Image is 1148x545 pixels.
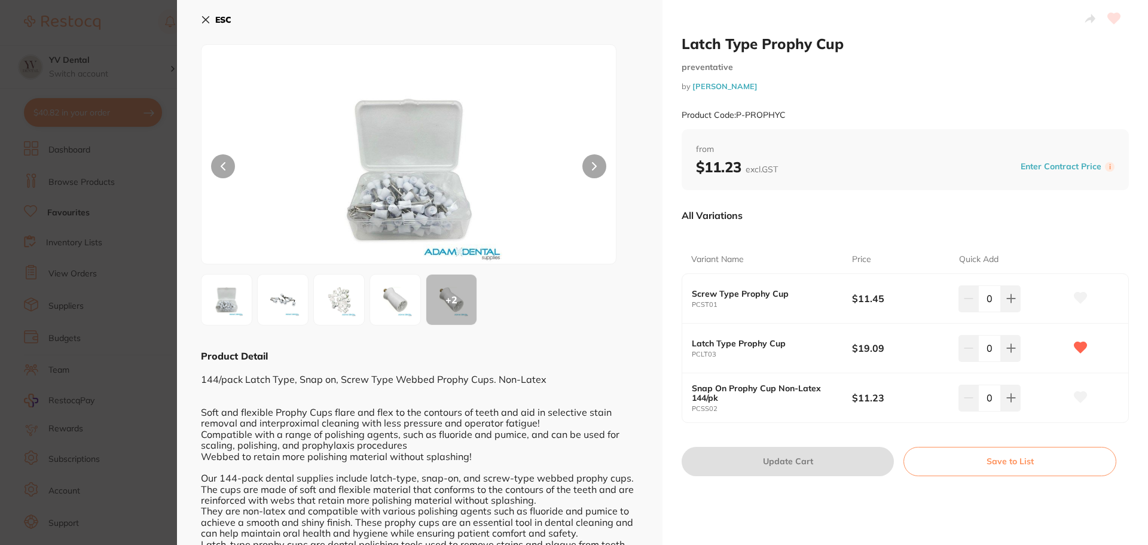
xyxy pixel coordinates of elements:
img: M18yLmpwZw [285,75,533,264]
p: Price [852,254,871,266]
p: Quick Add [959,254,999,266]
b: $19.09 [852,342,948,355]
div: + 2 [426,275,477,325]
h2: Latch Type Prophy Cup [682,35,1129,53]
small: Product Code: P-PROPHYC [682,110,786,120]
a: [PERSON_NAME] [692,81,758,91]
small: by [682,82,1129,91]
img: MS5qcGc [374,278,417,321]
small: PCLT03 [692,351,852,358]
button: Update Cart [682,447,894,476]
b: Product Detail [201,350,268,362]
b: $11.23 [696,158,778,176]
button: +2 [426,274,477,325]
img: Mi5qcGc [317,278,361,321]
b: $11.23 [852,391,948,404]
b: Latch Type Prophy Cup [692,339,836,348]
b: Snap On Prophy Cup Non-Latex 144/pk [692,383,836,403]
b: ESC [215,14,231,25]
button: Save to List [903,447,1116,476]
p: Variant Name [691,254,744,266]
button: ESC [201,10,231,30]
span: excl. GST [746,164,778,175]
b: $11.45 [852,292,948,305]
p: All Variations [682,209,743,221]
small: preventative [682,62,1129,72]
b: Screw Type Prophy Cup [692,289,836,299]
small: PCSS02 [692,405,852,413]
small: PCST01 [692,301,852,309]
img: My5qcGc [261,278,304,321]
label: i [1105,162,1115,172]
img: M18yLmpwZw [205,278,248,321]
span: from [696,144,1115,156]
button: Enter Contract Price [1017,161,1105,172]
